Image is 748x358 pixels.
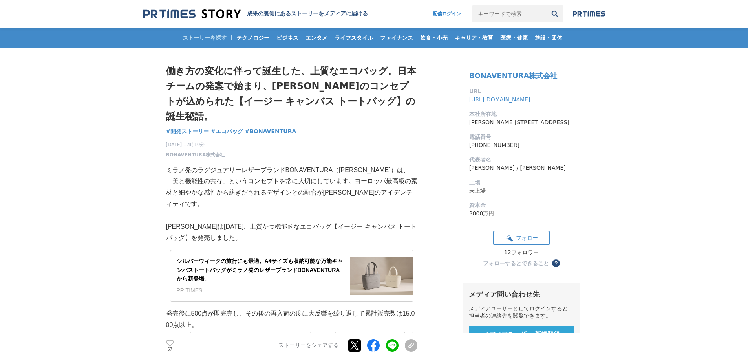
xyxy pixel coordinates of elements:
[166,127,209,136] a: #開発ストーリー
[493,249,550,256] div: 12フォロワー
[177,286,344,295] div: PR TIMES
[483,261,549,266] div: フォローするとできること
[166,221,417,244] p: [PERSON_NAME]は[DATE]、上質かつ機能的なエコバッグ【イージー キャンバス トートバッグ】を発売しました。
[472,5,546,22] input: キーワードで検索
[166,308,417,331] p: 発売後に500点が即完売し、その後の再入荷の度に大反響を繰り返して累計販売数は15,000点以上。
[166,330,417,353] p: レザーブランドであるBONAVENTURAで、異例の大ヒット商品となったキャンバス素材のエコバッグについて企画と開発の経緯をお伝えします。
[452,28,496,48] a: キャリア・教育
[483,330,560,339] span: メディアユーザー 新規登録
[469,118,574,127] dd: [PERSON_NAME][STREET_ADDRESS]
[211,128,243,135] span: #エコバッグ
[573,11,605,17] img: prtimes
[143,9,241,19] img: 成果の裏側にあるストーリーをメディアに届ける
[532,34,565,41] span: 施設・団体
[452,34,496,41] span: キャリア・教育
[546,5,563,22] button: 検索
[469,110,574,118] dt: 本社所在地
[273,28,302,48] a: ビジネス
[469,141,574,149] dd: [PHONE_NUMBER]
[377,34,416,41] span: ファイナンス
[331,28,376,48] a: ライフスタイル
[469,156,574,164] dt: 代表者名
[552,259,560,267] button: ？
[278,342,339,349] p: ストーリーをシェアする
[469,290,574,299] div: メディア問い合わせ先
[417,34,451,41] span: 飲食・小売
[493,231,550,245] button: フォロー
[143,9,368,19] a: 成果の裏側にあるストーリーをメディアに届ける 成果の裏側にあるストーリーをメディアに届ける
[211,127,243,136] a: #エコバッグ
[245,128,296,135] span: #BONAVENTURA
[469,326,574,351] a: メディアユーザー 新規登録 無料
[233,34,272,41] span: テクノロジー
[273,34,302,41] span: ビジネス
[469,209,574,218] dd: 3000万円
[469,164,574,172] dd: [PERSON_NAME] / [PERSON_NAME]
[166,141,225,148] span: [DATE] 12時10分
[553,261,559,266] span: ？
[469,133,574,141] dt: 電話番号
[166,165,417,210] p: ミラノ発のラグジュアリーレザーブランドBONAVENTURA（[PERSON_NAME]）は、「美と機能性の共存」というコンセプトを常に大切にしています。ヨーロッパ最高級の素材と細やかな感性から...
[177,257,344,283] div: シルバーウィークの旅行にも最適。A4サイズも収納可能な万能キャンバストートバッグがミラノ発のレザーブランドBONAVENTURAから新登場。
[377,28,416,48] a: ファイナンス
[532,28,565,48] a: 施設・団体
[417,28,451,48] a: 飲食・小売
[469,178,574,187] dt: 上場
[469,187,574,195] dd: 未上場
[331,34,376,41] span: ライフスタイル
[302,28,331,48] a: エンタメ
[166,151,225,158] a: BONAVENTURA株式会社
[170,250,413,302] a: シルバーウィークの旅行にも最適。A4サイズも収納可能な万能キャンバストートバッグがミラノ発のレザーブランドBONAVENTURAから新登場。PR TIMES
[166,128,209,135] span: #開発ストーリー
[233,28,272,48] a: テクノロジー
[166,64,417,124] h1: 働き方の変化に伴って誕生した、上質なエコバッグ。日本チームの発案で始まり、[PERSON_NAME]のコンセプトが込められた【イージー キャンバス トートバッグ】の誕生秘話。
[469,201,574,209] dt: 資本金
[469,72,558,80] a: BONAVENTURA株式会社
[469,305,574,319] div: メディアユーザーとしてログインすると、担当者の連絡先を閲覧できます。
[469,87,574,95] dt: URL
[302,34,331,41] span: エンタメ
[245,127,296,136] a: #BONAVENTURA
[425,5,469,22] a: 配信ログイン
[497,34,531,41] span: 医療・健康
[469,96,530,103] a: [URL][DOMAIN_NAME]
[166,347,174,351] p: 67
[497,28,531,48] a: 医療・健康
[247,10,368,17] h2: 成果の裏側にあるストーリーをメディアに届ける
